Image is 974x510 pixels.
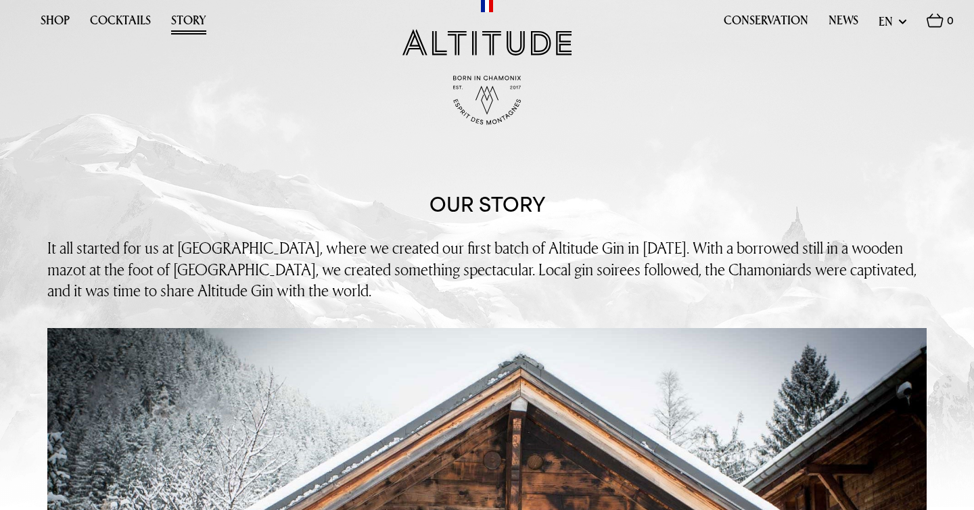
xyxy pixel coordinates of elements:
a: Conservation [724,14,808,34]
span: It all started for us at [GEOGRAPHIC_DATA], where we created our first batch of Altitude Gin in [... [47,237,917,300]
a: Story [171,14,206,34]
h1: Our story [430,193,545,217]
a: News [829,14,858,34]
a: 0 [927,14,954,35]
a: Shop [41,14,70,34]
img: Altitude Gin [402,29,572,55]
img: Basket [927,14,944,28]
a: Cocktails [90,14,151,34]
img: Born in Chamonix - Est. 2017 - Espirit des Montagnes [453,76,521,125]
